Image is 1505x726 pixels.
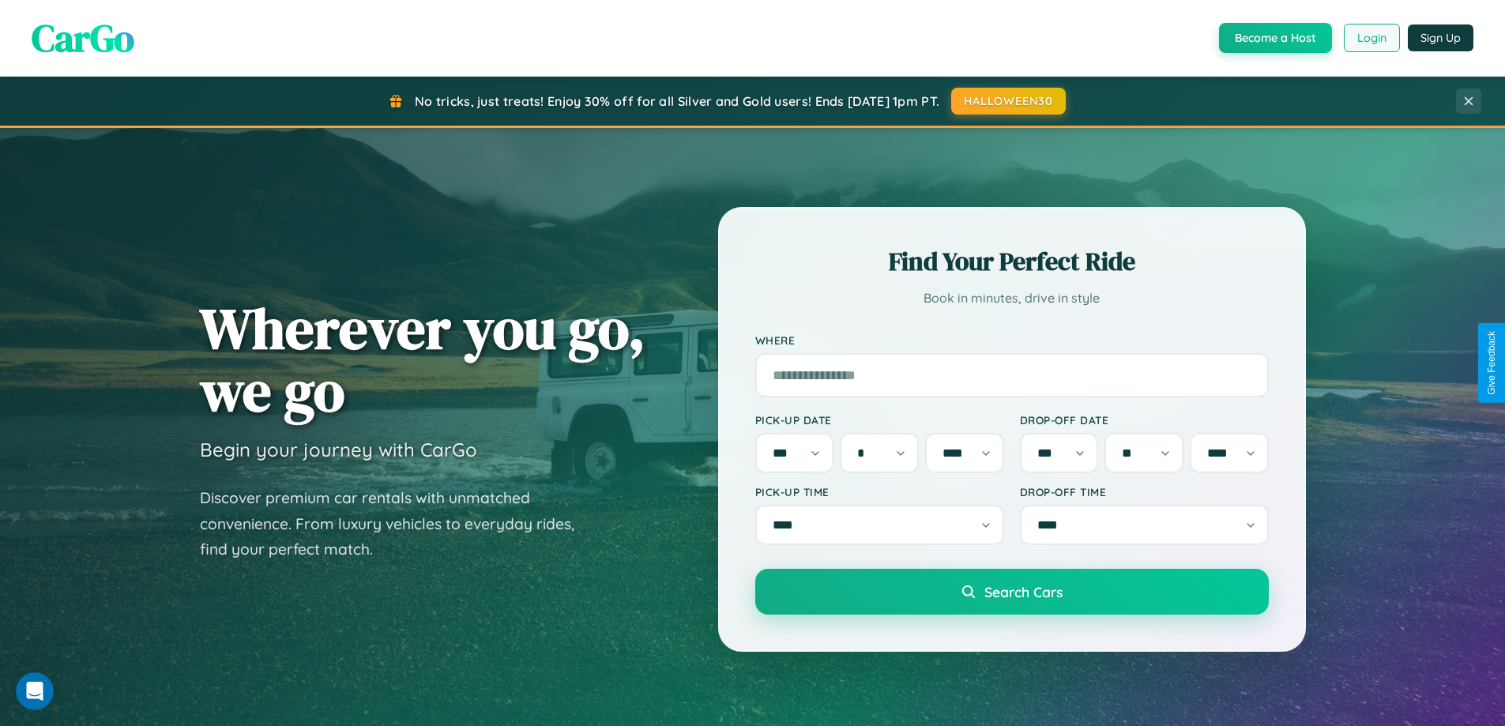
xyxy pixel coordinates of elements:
[200,485,595,562] p: Discover premium car rentals with unmatched convenience. From luxury vehicles to everyday rides, ...
[1408,24,1473,51] button: Sign Up
[16,672,54,710] iframe: Intercom live chat
[1020,485,1269,498] label: Drop-off Time
[1219,23,1332,53] button: Become a Host
[32,12,134,64] span: CarGo
[755,244,1269,279] h2: Find Your Perfect Ride
[755,287,1269,310] p: Book in minutes, drive in style
[755,333,1269,347] label: Where
[415,93,939,109] span: No tricks, just treats! Enjoy 30% off for all Silver and Gold users! Ends [DATE] 1pm PT.
[1020,413,1269,427] label: Drop-off Date
[1344,24,1400,52] button: Login
[1486,331,1497,395] div: Give Feedback
[755,413,1004,427] label: Pick-up Date
[200,438,477,461] h3: Begin your journey with CarGo
[200,297,645,422] h1: Wherever you go, we go
[984,583,1063,600] span: Search Cars
[755,569,1269,615] button: Search Cars
[755,485,1004,498] label: Pick-up Time
[951,88,1066,115] button: HALLOWEEN30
